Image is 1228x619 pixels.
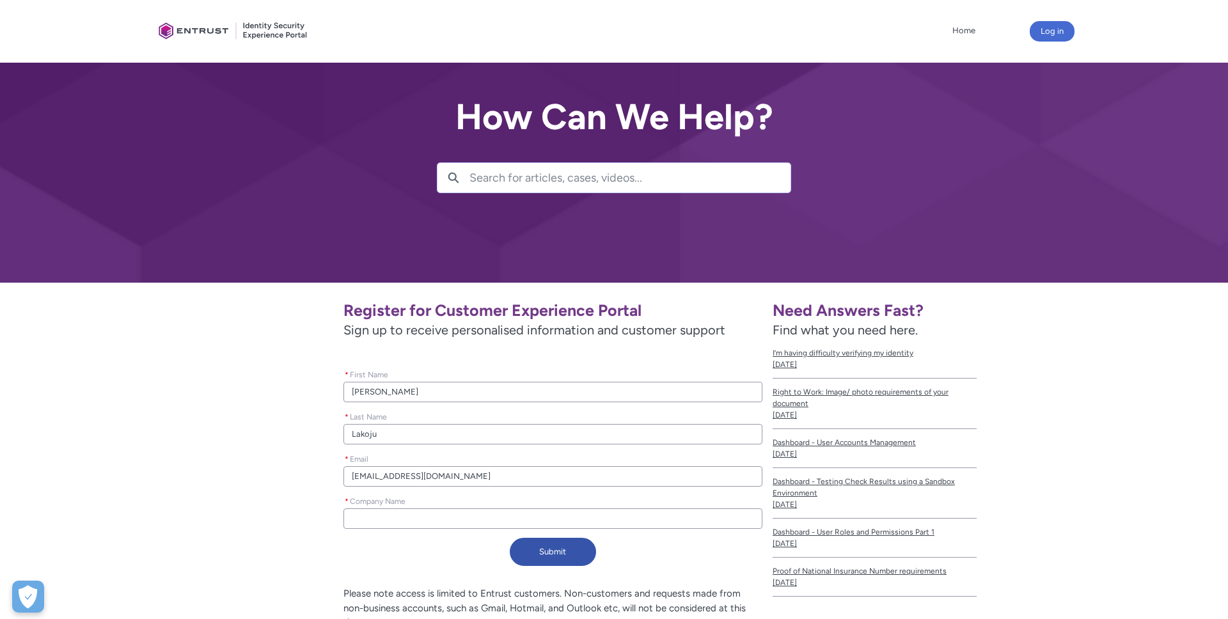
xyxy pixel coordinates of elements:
span: Dashboard - User Accounts Management [773,437,977,448]
div: Cookie Preferences [12,581,44,613]
a: Home [949,21,979,40]
a: Dashboard - User Roles and Permissions Part 1[DATE] [773,519,977,558]
span: Dashboard - Testing Check Results using a Sandbox Environment [773,476,977,499]
a: Proof of National Insurance Number requirements[DATE] [773,558,977,597]
a: Dashboard - Testing Check Results using a Sandbox Environment[DATE] [773,468,977,519]
abbr: required [345,412,349,421]
label: Email [343,451,374,465]
lightning-formatted-date-time: [DATE] [773,539,797,548]
abbr: required [345,497,349,506]
lightning-formatted-date-time: [DATE] [773,578,797,587]
iframe: Qualified Messenger [1000,323,1228,619]
span: I’m having difficulty verifying my identity [773,347,977,359]
h1: Need Answers Fast? [773,301,977,320]
lightning-formatted-date-time: [DATE] [773,500,797,509]
abbr: required [345,455,349,464]
span: Sign up to receive personalised information and customer support [343,320,762,340]
lightning-formatted-date-time: [DATE] [773,450,797,458]
abbr: required [345,370,349,379]
a: Right to Work: Image/ photo requirements of your document[DATE] [773,379,977,429]
lightning-formatted-date-time: [DATE] [773,360,797,369]
label: First Name [343,366,393,380]
label: Company Name [343,493,411,507]
lightning-formatted-date-time: [DATE] [773,411,797,419]
button: Submit [510,538,596,566]
button: Search [437,163,469,192]
h1: Register for Customer Experience Portal [343,301,762,320]
span: Right to Work: Image/ photo requirements of your document [773,386,977,409]
span: Dashboard - User Roles and Permissions Part 1 [773,526,977,538]
input: Search for articles, cases, videos... [469,163,791,192]
span: Find what you need here. [773,322,918,338]
button: Log in [1030,21,1074,42]
label: Last Name [343,409,392,423]
h2: How Can We Help? [437,97,791,137]
a: I’m having difficulty verifying my identity[DATE] [773,340,977,379]
a: Dashboard - User Accounts Management[DATE] [773,429,977,468]
button: Open Preferences [12,581,44,613]
span: Proof of National Insurance Number requirements [773,565,977,577]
